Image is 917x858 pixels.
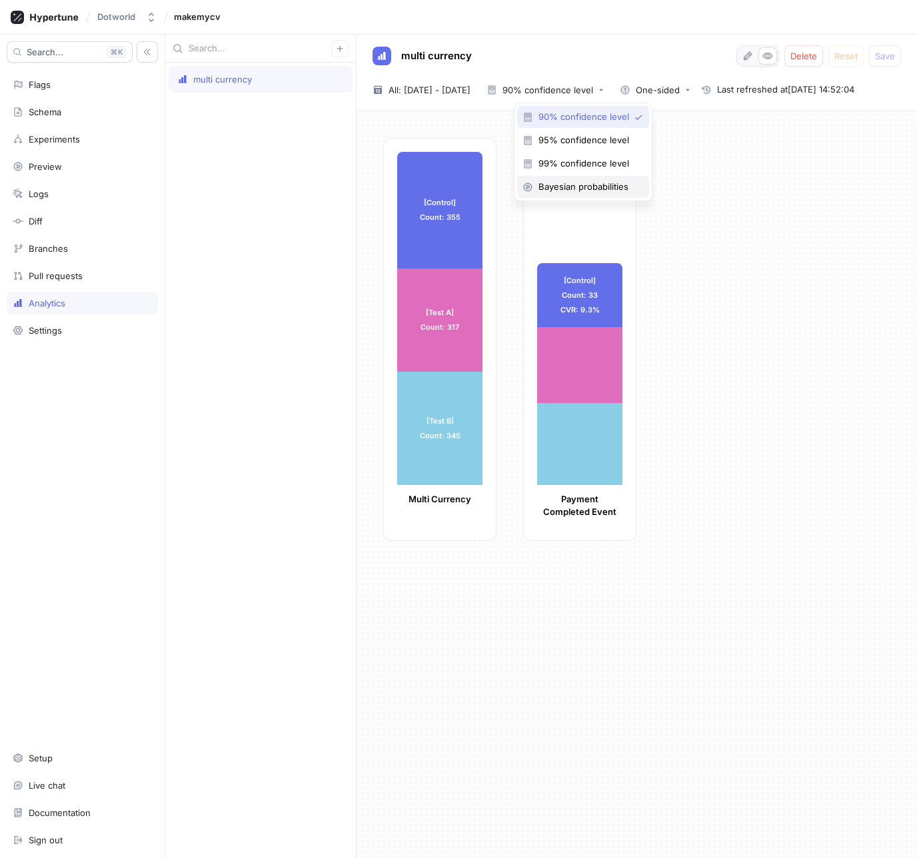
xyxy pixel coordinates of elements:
[193,74,252,85] div: multi currency
[29,161,62,172] div: Preview
[189,42,331,55] input: Search...
[7,41,133,63] button: Search...K
[481,80,609,100] button: 90% confidence level
[875,52,895,60] span: Save
[502,86,593,95] div: 90% confidence level
[784,45,823,67] button: Delete
[397,268,482,372] div: [Test A] Count: 317
[29,189,49,199] div: Logs
[29,780,65,791] div: Live chat
[538,181,637,193] span: Bayesian probabilities
[538,135,637,146] span: 95% confidence level
[29,753,53,763] div: Setup
[29,243,68,254] div: Branches
[636,86,680,95] div: One-sided
[29,134,80,145] div: Experiments
[397,152,482,268] div: [Control] Count: 355
[29,807,91,818] div: Documentation
[401,51,472,61] span: multi currency
[7,801,158,824] a: Documentation
[27,48,63,56] span: Search...
[397,493,482,506] p: Multi Currency
[537,493,622,519] p: Payment Completed Event
[834,52,858,60] span: Reset
[174,12,221,21] span: makemycv
[790,52,817,60] span: Delete
[29,107,61,117] div: Schema
[29,216,43,226] div: Diff
[106,45,127,59] div: K
[29,79,51,90] div: Flags
[92,6,162,28] button: Dotworld
[869,45,901,67] button: Save
[29,298,65,308] div: Analytics
[538,111,629,123] span: 90% confidence level
[717,83,854,97] span: Last refreshed at [DATE] 14:52:04
[29,270,83,281] div: Pull requests
[389,83,470,97] span: All: [DATE] - [DATE]
[97,11,135,23] div: Dotworld
[614,80,696,100] button: One-sided
[537,263,622,327] div: [Control] Count: 33 CVR: 9.3%
[29,325,62,336] div: Settings
[828,45,864,67] button: Reset
[538,158,637,169] span: 99% confidence level
[397,372,482,485] div: [Test B] Count: 345
[29,835,63,845] div: Sign out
